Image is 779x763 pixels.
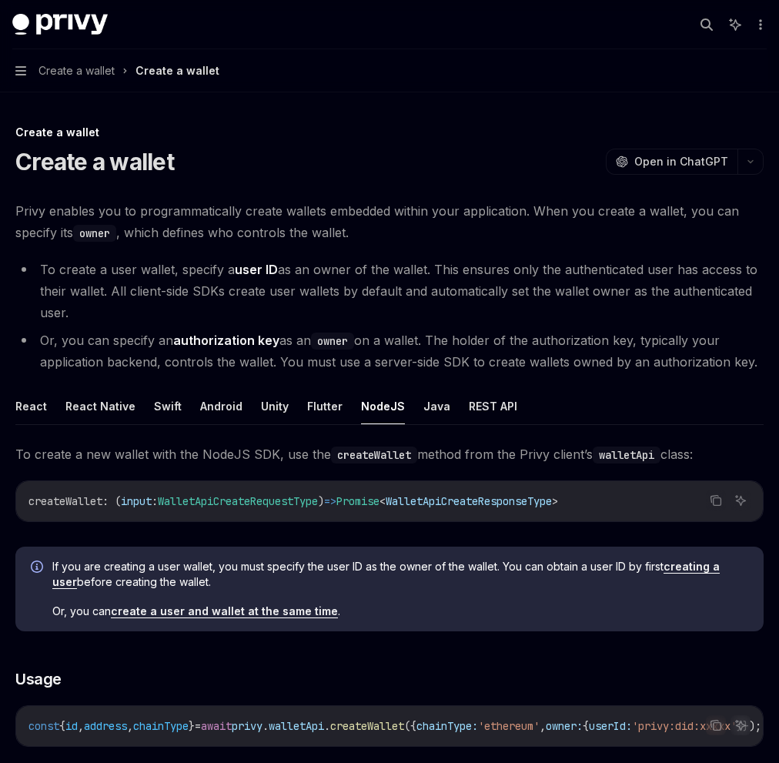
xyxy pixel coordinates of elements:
img: dark logo [12,14,108,35]
span: owner: [546,719,583,733]
span: 'ethereum' [478,719,540,733]
code: walletApi [593,447,660,463]
button: React [15,388,47,424]
span: } [189,719,195,733]
button: Open in ChatGPT [606,149,737,175]
span: walletApi [269,719,324,733]
code: owner [311,333,354,350]
span: : ( [102,494,121,508]
span: . [324,719,330,733]
span: userId: [589,719,632,733]
h1: Create a wallet [15,148,174,176]
div: Create a wallet [15,125,764,140]
li: To create a user wallet, specify a as an owner of the wallet. This ensures only the authenticated... [15,259,764,323]
span: createWallet [330,719,404,733]
span: : [152,494,158,508]
span: input [121,494,152,508]
span: createWallet [28,494,102,508]
button: Flutter [307,388,343,424]
button: React Native [65,388,135,424]
strong: user ID [235,262,278,277]
a: create a user and wallet at the same time [111,604,338,618]
span: 'privy:did:xxxxx' [632,719,737,733]
span: , [127,719,133,733]
button: Swift [154,388,182,424]
span: If you are creating a user wallet, you must specify the user ID as the owner of the wallet. You c... [52,559,748,590]
span: To create a new wallet with the NodeJS SDK, use the method from the Privy client’s class: [15,443,764,465]
span: WalletApiCreateResponseType [386,494,552,508]
button: Unity [261,388,289,424]
span: > [552,494,558,508]
button: Copy the contents from the code block [706,715,726,735]
span: => [324,494,336,508]
button: Java [423,388,450,424]
span: Create a wallet [38,62,115,80]
button: More actions [751,14,767,35]
span: chainType: [416,719,478,733]
strong: authorization key [173,333,279,348]
span: Privy enables you to programmatically create wallets embedded within your application. When you c... [15,200,764,243]
span: const [28,719,59,733]
span: ({ [404,719,416,733]
span: chainType [133,719,189,733]
span: id [65,719,78,733]
button: REST API [469,388,517,424]
span: Open in ChatGPT [634,154,728,169]
span: WalletApiCreateRequestType [158,494,318,508]
button: Ask AI [731,715,751,735]
span: Promise [336,494,379,508]
span: { [59,719,65,733]
span: , [540,719,546,733]
button: Android [200,388,242,424]
button: Ask AI [731,490,751,510]
span: . [262,719,269,733]
span: , [78,719,84,733]
span: = [195,719,201,733]
span: { [583,719,589,733]
span: ) [318,494,324,508]
code: owner [73,225,116,242]
span: < [379,494,386,508]
svg: Info [31,561,46,576]
code: createWallet [331,447,417,463]
li: Or, you can specify an as an on a wallet. The holder of the authorization key, typically your app... [15,330,764,373]
span: address [84,719,127,733]
span: await [201,719,232,733]
span: Or, you can . [52,604,748,619]
button: Copy the contents from the code block [706,490,726,510]
div: Create a wallet [135,62,219,80]
button: NodeJS [361,388,405,424]
span: Usage [15,668,62,690]
span: privy [232,719,262,733]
